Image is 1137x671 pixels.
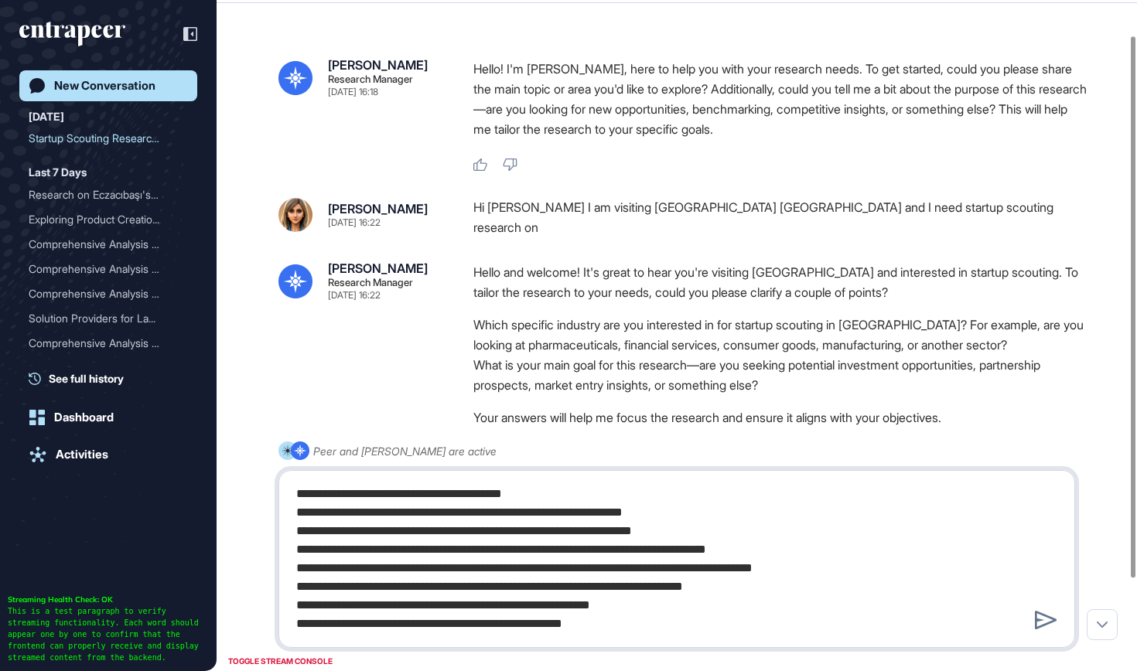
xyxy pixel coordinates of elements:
div: Comprehensive Analysis of Startups in the In-Call AI Space: Innovations in Audio and Video Call E... [29,232,188,257]
li: What is your main goal for this research—are you seeking potential investment opportunities, part... [473,355,1087,395]
div: [DATE] 16:22 [328,291,381,300]
div: Comprehensive Analysis of Startups Innovating in In-Call AI for Audio and Video Enhancements [29,257,188,281]
div: Comprehensive Analysis of Startups Innovating in In-Call AI Enhancements for Audio and Video Calls [29,281,188,306]
div: Research Manager [328,278,413,288]
a: Dashboard [19,402,197,433]
p: Hello! I'm [PERSON_NAME], here to help you with your research needs. To get started, could you pl... [473,59,1087,139]
div: entrapeer-logo [19,22,125,46]
div: [DATE] [29,107,64,126]
div: [PERSON_NAME] [328,59,428,71]
div: [DATE] 16:18 [328,87,378,97]
div: Hi [PERSON_NAME] I am visiting [GEOGRAPHIC_DATA] [GEOGRAPHIC_DATA] and I need startup scouting re... [473,198,1087,237]
div: Comprehensive Analysis of... [29,331,176,356]
div: Startup Scouting Research... [29,126,176,151]
div: Startup Scouting Research for Shanghai, China [29,126,188,151]
div: New Conversation [54,79,155,93]
div: Research Manager [328,74,413,84]
div: [PERSON_NAME] [328,262,428,274]
li: Which specific industry are you interested in for startup scouting in [GEOGRAPHIC_DATA]? For exam... [473,315,1087,355]
img: 6811fba825ae65a304810639.jpeg [278,198,312,232]
a: See full history [29,370,197,387]
a: New Conversation [19,70,197,101]
div: Exploring Product Creation as a Catalyst for Economic Growth and Brand Differentiation in the GCC... [29,207,188,232]
div: Exploring Product Creatio... [29,207,176,232]
div: Solution Providers for Laptop Deployment and Cisco Switch Sales [29,306,188,331]
div: TOGGLE STREAM CONSOLE [224,652,336,671]
div: Comprehensive Analysis of... [29,281,176,306]
span: See full history [49,370,124,387]
p: Hello and welcome! It's great to hear you're visiting [GEOGRAPHIC_DATA] and interested in startup... [473,262,1087,302]
div: Dashboard [54,410,114,424]
div: Solution Providers for La... [29,306,176,331]
div: Activities [56,448,108,462]
div: Peer and [PERSON_NAME] are active [313,441,497,461]
div: Comprehensive Analysis of... [29,257,176,281]
div: [DATE] 16:22 [328,218,381,227]
p: Your answers will help me focus the research and ensure it aligns with your objectives. [473,407,1087,427]
div: Comprehensive Analysis of Participation Banking Strategy in Türkiye: Customer Segmentation, Tradi... [29,331,188,356]
div: Research on Eczacıbaşı's ... [29,182,176,207]
div: Comprehensive Analysis of... [29,232,176,257]
div: Last 7 Days [29,163,87,182]
div: [PERSON_NAME] [328,203,428,215]
a: Activities [19,439,197,470]
div: Research on Eczacıbaşı's Sustainable Growth Strategies for U.S. Market Entry [29,182,188,207]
